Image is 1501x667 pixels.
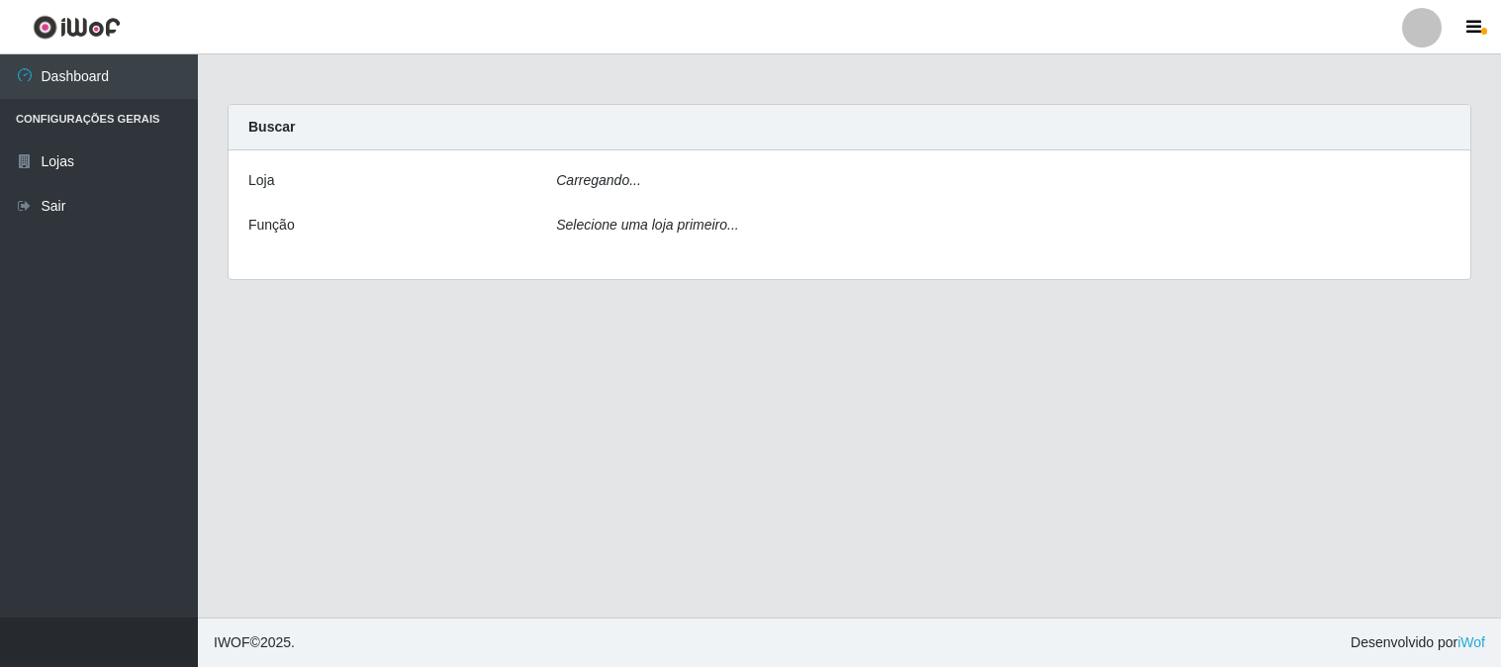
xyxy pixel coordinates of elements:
[556,172,641,188] i: Carregando...
[33,15,121,40] img: CoreUI Logo
[556,217,738,233] i: Selecione uma loja primeiro...
[248,215,295,236] label: Função
[248,119,295,135] strong: Buscar
[214,632,295,653] span: © 2025 .
[248,170,274,191] label: Loja
[1457,634,1485,650] a: iWof
[1351,632,1485,653] span: Desenvolvido por
[214,634,250,650] span: IWOF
